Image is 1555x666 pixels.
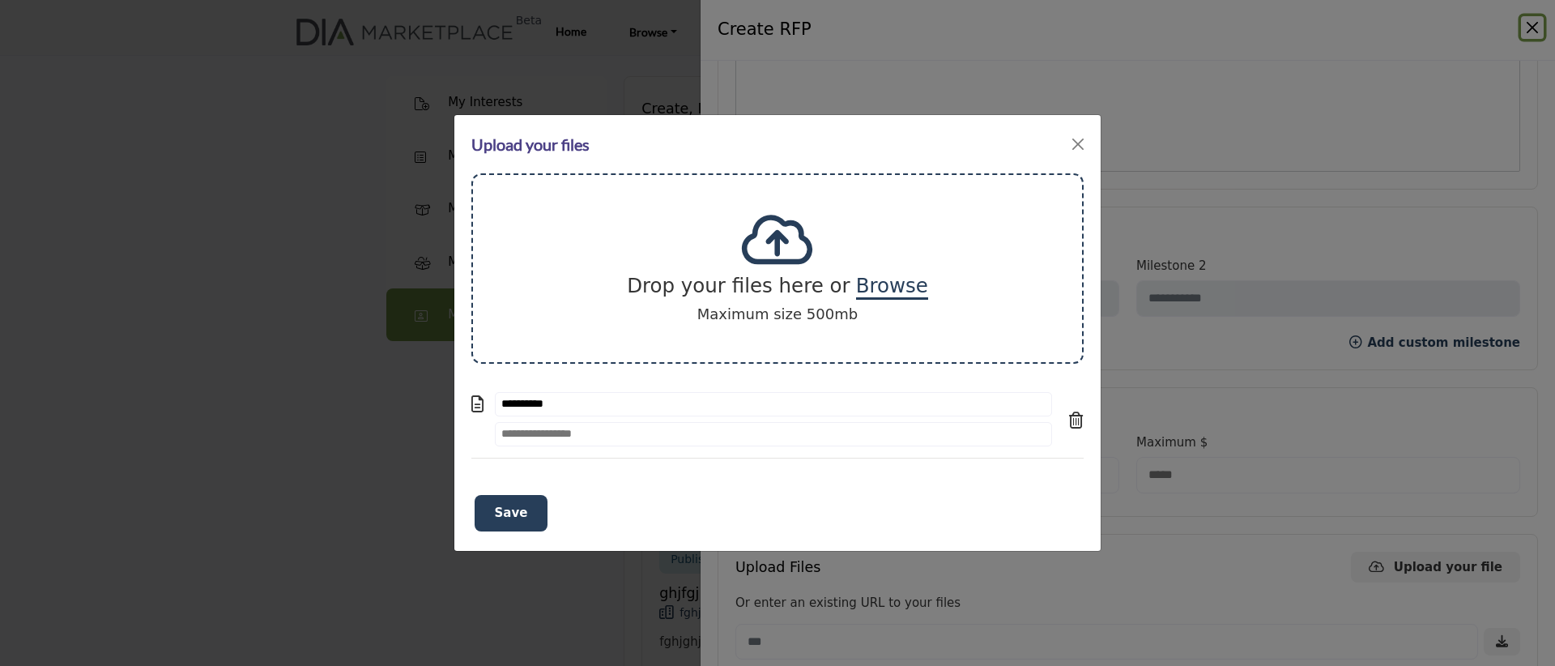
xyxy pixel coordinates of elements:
span: Drop your files here or [627,274,850,297]
span: Save [495,506,528,520]
h4: Upload your files [471,132,590,156]
button: Close [1067,133,1089,156]
button: Save [475,495,548,532]
span: Maximum size 500mb [697,305,858,322]
span: Browse [856,274,928,300]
